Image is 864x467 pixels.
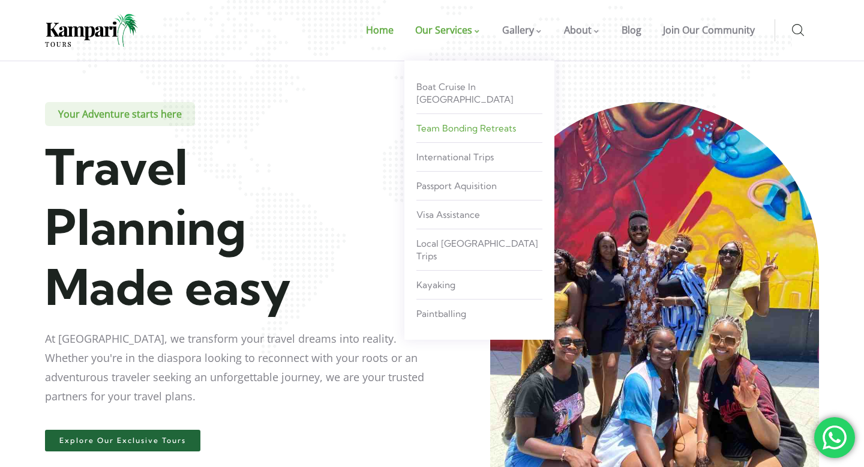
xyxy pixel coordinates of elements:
[502,23,534,37] span: Gallery
[366,23,394,37] span: Home
[564,23,592,37] span: About
[416,274,542,296] a: kayaking
[416,180,497,191] span: Passport Aquisition
[416,122,516,134] span: Team Bonding Retreats
[416,279,455,291] span: kayaking
[59,437,186,444] span: Explore Our Exclusive Tours
[45,317,430,406] div: At [GEOGRAPHIC_DATA], we transform your travel dreams into reality. Whether you're in the diaspor...
[663,23,755,37] span: Join Our Community
[416,146,542,168] a: International Trips
[416,209,480,220] span: Visa Assistance
[416,175,542,197] a: Passport Aquisition
[45,102,195,126] span: Your Adventure starts here
[416,238,538,262] span: Local [GEOGRAPHIC_DATA] Trips
[416,303,542,325] a: Paintballing
[416,117,542,139] a: Team Bonding Retreats
[416,151,494,163] span: International Trips
[416,76,542,110] a: Boat Cruise in [GEOGRAPHIC_DATA]
[416,203,542,226] a: Visa Assistance
[45,14,138,47] img: Home
[415,23,472,37] span: Our Services
[814,417,855,458] div: 'Chat
[45,430,200,451] a: Explore Our Exclusive Tours
[622,23,641,37] span: Blog
[45,136,291,318] span: Travel Planning Made easy
[416,232,542,267] a: Local [GEOGRAPHIC_DATA] Trips
[416,81,514,105] span: Boat Cruise in [GEOGRAPHIC_DATA]
[416,308,466,319] span: Paintballing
